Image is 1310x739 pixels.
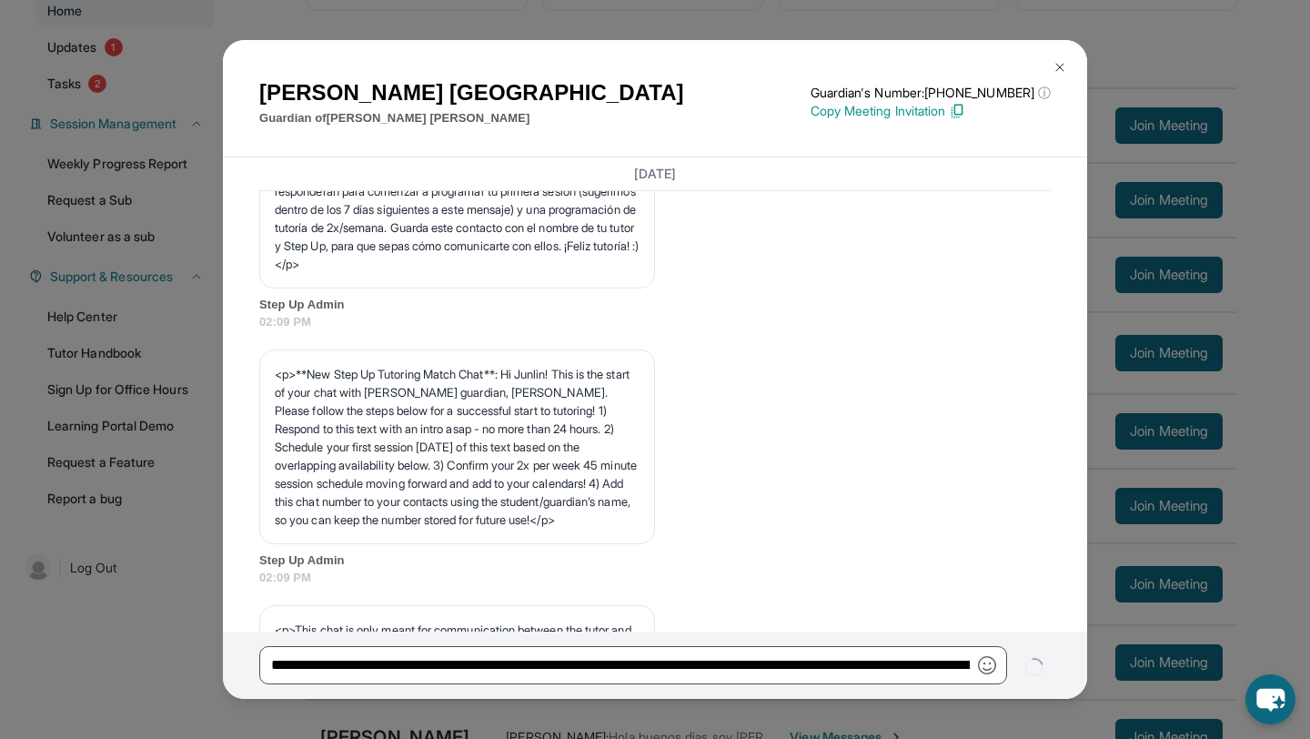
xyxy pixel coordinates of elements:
[259,552,1051,570] span: Step Up Admin
[1038,84,1051,102] span: ⓘ
[811,84,1051,102] p: Guardian's Number: [PHONE_NUMBER]
[259,296,1051,314] span: Step Up Admin
[275,621,640,693] p: <p>This chat is only meant for communication between the tutor and guardian. You will not be able...
[259,313,1051,331] span: 02:09 PM
[275,365,640,529] p: <p>**New Step Up Tutoring Match Chat**: Hi Junlin! This is the start of your chat with [PERSON_NA...
[978,656,996,674] img: Emoji
[811,102,1051,120] p: Copy Meeting Invitation
[259,569,1051,587] span: 02:09 PM
[259,76,684,109] h1: [PERSON_NAME] [GEOGRAPHIC_DATA]
[1245,674,1295,724] button: chat-button
[1053,60,1067,75] img: Close Icon
[949,103,965,119] img: Copy Icon
[259,109,684,127] p: Guardian of [PERSON_NAME] [PERSON_NAME]
[259,165,1051,183] h3: [DATE]
[275,109,640,273] p: <p>**Nuevo Chat de Tutoría de Step Up**: ¡Hola [PERSON_NAME]! Este es el inicio de tu chat con el...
